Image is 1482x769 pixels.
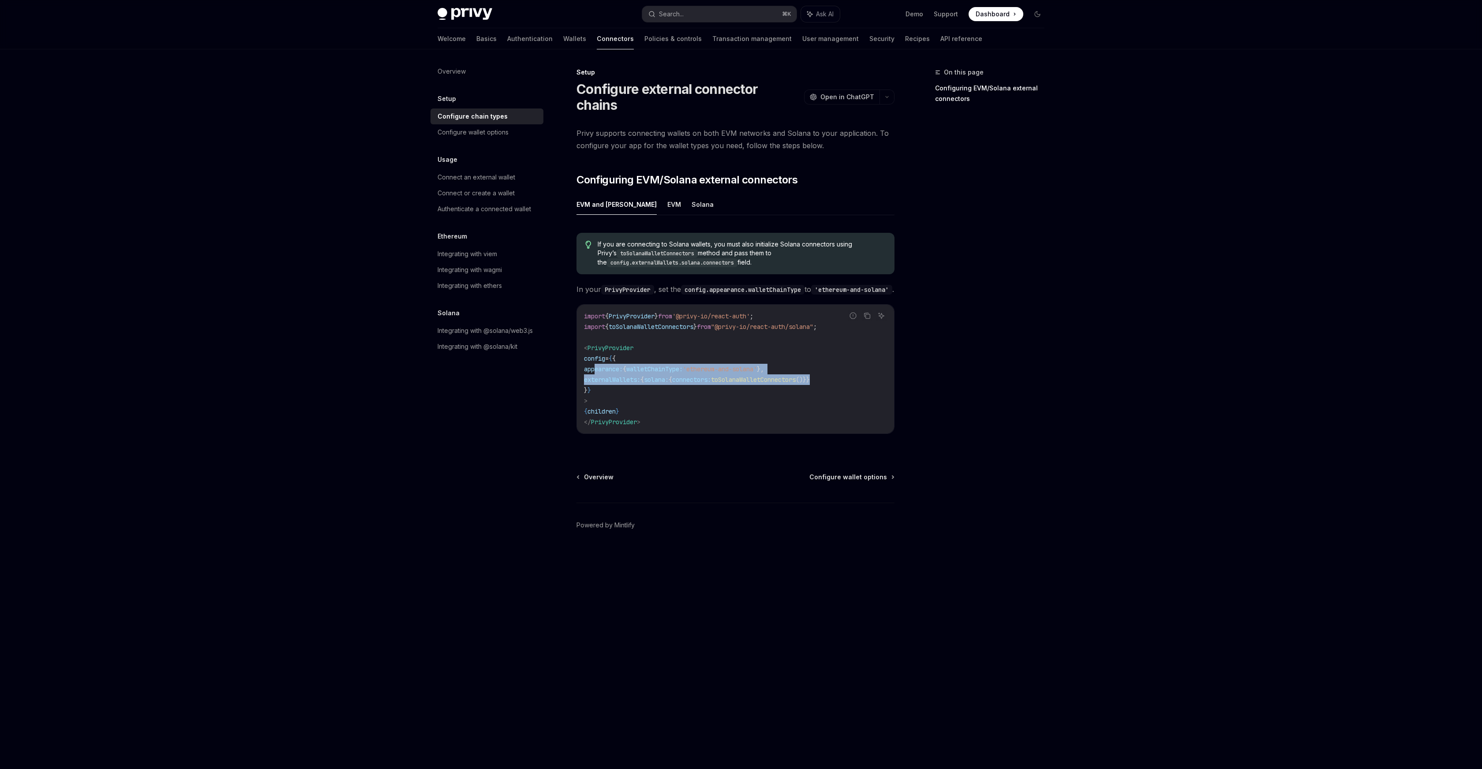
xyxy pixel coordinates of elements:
[576,283,894,295] span: In your , set the to .
[697,323,711,331] span: from
[430,246,543,262] a: Integrating with viem
[576,127,894,152] span: Privy supports connecting wallets on both EVM networks and Solana to your application. To configu...
[623,365,626,373] span: {
[438,127,509,138] div: Configure wallet options
[576,81,801,113] h1: Configure external connector chains
[1030,7,1044,21] button: Toggle dark mode
[637,418,640,426] span: >
[438,28,466,49] a: Welcome
[576,173,797,187] span: Configuring EVM/Solana external connectors
[438,204,531,214] div: Authenticate a connected wallet
[584,365,623,373] span: appearance:
[658,312,672,320] span: from
[430,323,543,339] a: Integrating with @solana/web3.js
[757,365,764,373] span: },
[588,407,616,415] span: children
[588,344,633,352] span: PrivyProvider
[584,312,605,320] span: import
[438,172,515,183] div: Connect an external wallet
[681,285,805,295] code: config.appearance.walletChainType
[782,11,791,18] span: ⌘ K
[609,355,612,362] span: {
[438,93,456,104] h5: Setup
[438,66,466,77] div: Overview
[584,355,605,362] span: config
[576,68,894,77] div: Setup
[607,258,737,267] code: config.externalWallets.solana.connectors
[430,339,543,355] a: Integrating with @solana/kit
[969,7,1023,21] a: Dashboard
[693,323,697,331] span: }
[605,323,609,331] span: {
[438,308,460,318] h5: Solana
[944,67,984,78] span: On this page
[934,10,958,19] a: Support
[644,376,669,384] span: solana:
[976,10,1010,19] span: Dashboard
[667,194,681,215] button: EVM
[584,397,588,405] span: >
[935,81,1052,106] a: Configuring EVM/Solana external connectors
[605,355,609,362] span: =
[711,323,813,331] span: "@privy-io/react-auth/solana"
[476,28,497,49] a: Basics
[585,241,591,249] svg: Tip
[804,90,879,105] button: Open in ChatGPT
[616,407,619,415] span: }
[813,323,817,331] span: ;
[438,325,533,336] div: Integrating with @solana/web3.js
[809,473,887,482] span: Configure wallet options
[598,240,886,267] span: If you are connecting to Solana wallets, you must also initialize Solana connectors using Privy’s...
[605,312,609,320] span: {
[597,28,634,49] a: Connectors
[876,310,887,321] button: Ask AI
[591,418,637,426] span: PrivyProvider
[659,9,684,19] div: Search...
[438,341,517,352] div: Integrating with @solana/kit
[507,28,553,49] a: Authentication
[644,28,702,49] a: Policies & controls
[430,108,543,124] a: Configure chain types
[612,355,616,362] span: {
[940,28,982,49] a: API reference
[669,376,672,384] span: {
[869,28,894,49] a: Security
[430,185,543,201] a: Connect or create a wallet
[609,312,655,320] span: PrivyProvider
[584,323,605,331] span: import
[563,28,586,49] a: Wallets
[438,280,502,291] div: Integrating with ethers
[811,285,892,295] code: 'ethereum-and-solana'
[438,188,515,198] div: Connect or create a wallet
[861,310,873,321] button: Copy the contents from the code block
[906,10,923,19] a: Demo
[430,278,543,294] a: Integrating with ethers
[438,8,492,20] img: dark logo
[576,194,657,215] button: EVM and [PERSON_NAME]
[584,376,640,384] span: externalWallets:
[584,344,588,352] span: <
[609,323,693,331] span: toSolanaWalletConnectors
[430,124,543,140] a: Configure wallet options
[796,376,810,384] span: ()}}
[438,111,508,122] div: Configure chain types
[847,310,859,321] button: Report incorrect code
[683,365,757,373] span: 'ethereum-and-solana'
[576,521,635,530] a: Powered by Mintlify
[626,365,683,373] span: walletChainType:
[802,28,859,49] a: User management
[438,231,467,242] h5: Ethereum
[640,376,644,384] span: {
[692,194,714,215] button: Solana
[430,201,543,217] a: Authenticate a connected wallet
[430,262,543,278] a: Integrating with wagmi
[584,418,591,426] span: </
[588,386,591,394] span: }
[584,386,588,394] span: }
[712,28,792,49] a: Transaction management
[584,473,614,482] span: Overview
[584,407,588,415] span: {
[801,6,840,22] button: Ask AI
[711,376,796,384] span: toSolanaWalletConnectors
[809,473,894,482] a: Configure wallet options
